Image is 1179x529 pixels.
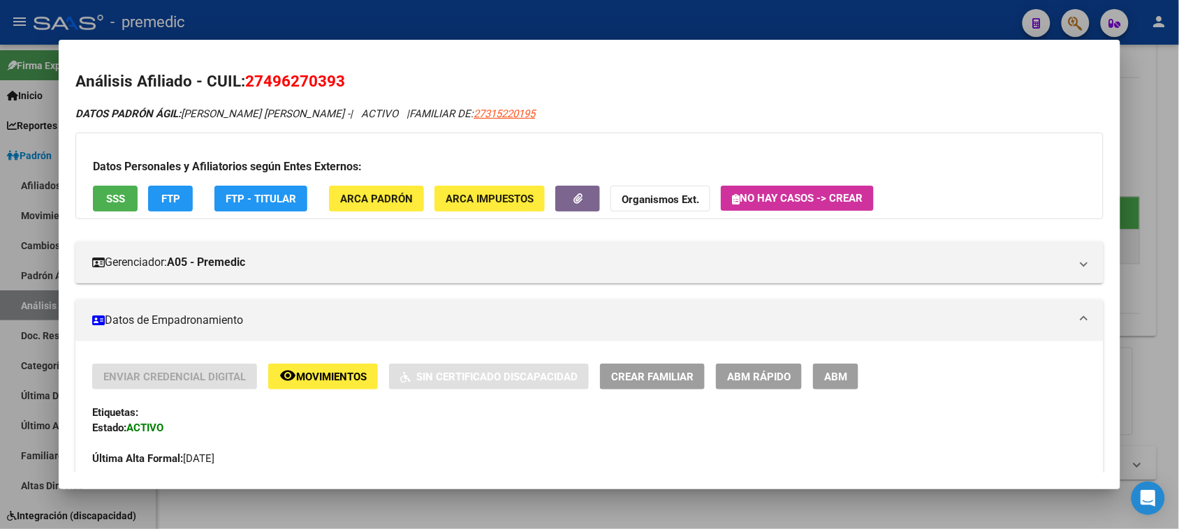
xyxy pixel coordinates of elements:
button: ARCA Impuestos [434,186,545,211]
button: ARCA Padrón [329,186,424,211]
button: FTP [148,186,193,211]
button: SSS [93,186,138,211]
mat-expansion-panel-header: Datos de Empadronamiento [75,299,1103,341]
span: ABM Rápido [727,371,791,383]
span: FAMILIAR DE: [409,107,535,120]
strong: ACTIVO [126,422,163,434]
button: Organismos Ext. [610,186,710,211]
span: [DATE] [92,452,214,465]
button: FTP - Titular [214,186,307,211]
button: Enviar Credencial Digital [92,364,257,389]
mat-expansion-panel-header: Gerenciador:A05 - Premedic [75,241,1103,283]
strong: Organismos Ext. [622,193,699,206]
button: ABM Rápido [716,364,802,389]
button: Sin Certificado Discapacidad [389,364,589,389]
i: | ACTIVO | [75,107,535,120]
mat-panel-title: Gerenciador: [92,254,1069,271]
span: Movimientos [296,371,367,383]
span: ARCA Padrón [340,193,413,205]
span: [PERSON_NAME] [PERSON_NAME] - [75,107,350,120]
span: SSS [106,193,125,205]
h2: Análisis Afiliado - CUIL: [75,70,1103,94]
mat-icon: remove_red_eye [279,367,296,384]
span: No hay casos -> Crear [732,192,863,204]
button: No hay casos -> Crear [721,186,874,211]
span: FTP [161,193,180,205]
button: Movimientos [268,364,378,389]
mat-panel-title: Datos de Empadronamiento [92,312,1069,329]
button: Crear Familiar [600,364,705,389]
span: ABM [824,371,847,383]
button: ABM [813,364,858,389]
div: Open Intercom Messenger [1132,482,1165,515]
h3: Datos Personales y Afiliatorios según Entes Externos: [93,158,1085,175]
strong: Estado: [92,422,126,434]
span: ARCA Impuestos [446,193,534,205]
span: 27315220195 [474,107,535,120]
strong: DATOS PADRÓN ÁGIL: [75,107,181,120]
span: Sin Certificado Discapacidad [416,371,578,383]
strong: Etiquetas: [92,406,138,419]
strong: A05 - Premedic [167,254,245,271]
span: Enviar Credencial Digital [103,371,246,383]
span: FTP - Titular [226,193,296,205]
span: Crear Familiar [611,371,694,383]
span: 27496270393 [245,72,345,90]
strong: Última Alta Formal: [92,452,183,465]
